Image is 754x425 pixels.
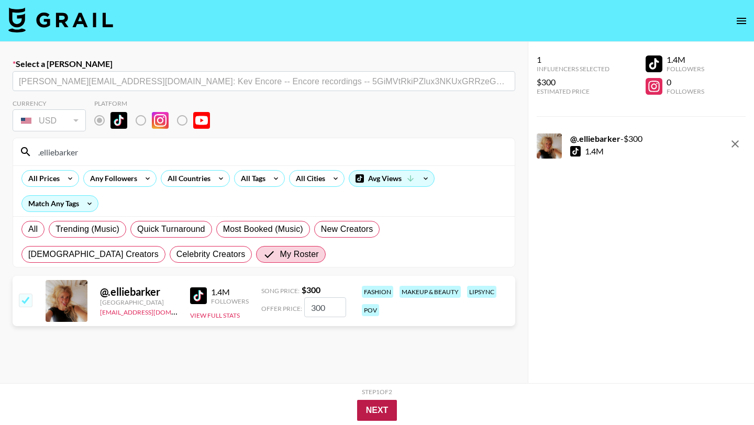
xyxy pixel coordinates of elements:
[400,286,461,298] div: makeup & beauty
[13,59,515,69] label: Select a [PERSON_NAME]
[321,223,373,236] span: New Creators
[261,287,300,295] span: Song Price:
[211,297,249,305] div: Followers
[667,77,704,87] div: 0
[84,171,139,186] div: Any Followers
[190,311,240,319] button: View Full Stats
[280,248,318,261] span: My Roster
[362,388,392,396] div: Step 1 of 2
[15,111,84,130] div: USD
[667,65,704,73] div: Followers
[100,285,178,298] div: @ .elliebarker
[349,171,434,186] div: Avg Views
[110,112,127,129] img: TikTok
[537,65,609,73] div: Influencers Selected
[13,107,86,133] div: Remove selected talent to change your currency
[22,171,62,186] div: All Prices
[731,10,752,31] button: open drawer
[8,7,113,32] img: Grail Talent
[725,133,746,154] button: remove
[22,196,98,211] div: Match Any Tags
[161,171,213,186] div: All Countries
[137,223,205,236] span: Quick Turnaround
[13,99,86,107] div: Currency
[537,54,609,65] div: 1
[94,99,218,107] div: Platform
[362,304,379,316] div: pov
[362,286,393,298] div: fashion
[235,171,268,186] div: All Tags
[190,287,207,304] img: TikTok
[100,298,178,306] div: [GEOGRAPHIC_DATA]
[176,248,246,261] span: Celebrity Creators
[357,400,397,421] button: Next
[667,87,704,95] div: Followers
[261,305,302,312] span: Offer Price:
[56,223,119,236] span: Trending (Music)
[290,171,327,186] div: All Cities
[585,146,604,156] div: 1.4M
[193,112,210,129] img: YouTube
[302,285,320,295] strong: $ 300
[537,87,609,95] div: Estimated Price
[467,286,496,298] div: lipsync
[32,143,508,160] input: Search by User Name
[223,223,303,236] span: Most Booked (Music)
[211,287,249,297] div: 1.4M
[28,248,159,261] span: [DEMOGRAPHIC_DATA] Creators
[667,54,704,65] div: 1.4M
[537,77,609,87] div: $300
[570,133,620,143] strong: @ .elliebarker
[28,223,38,236] span: All
[94,109,218,131] div: Remove selected talent to change platforms
[304,297,346,317] input: 300
[570,133,642,144] div: - $ 300
[100,306,205,316] a: [EMAIL_ADDRESS][DOMAIN_NAME]
[152,112,169,129] img: Instagram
